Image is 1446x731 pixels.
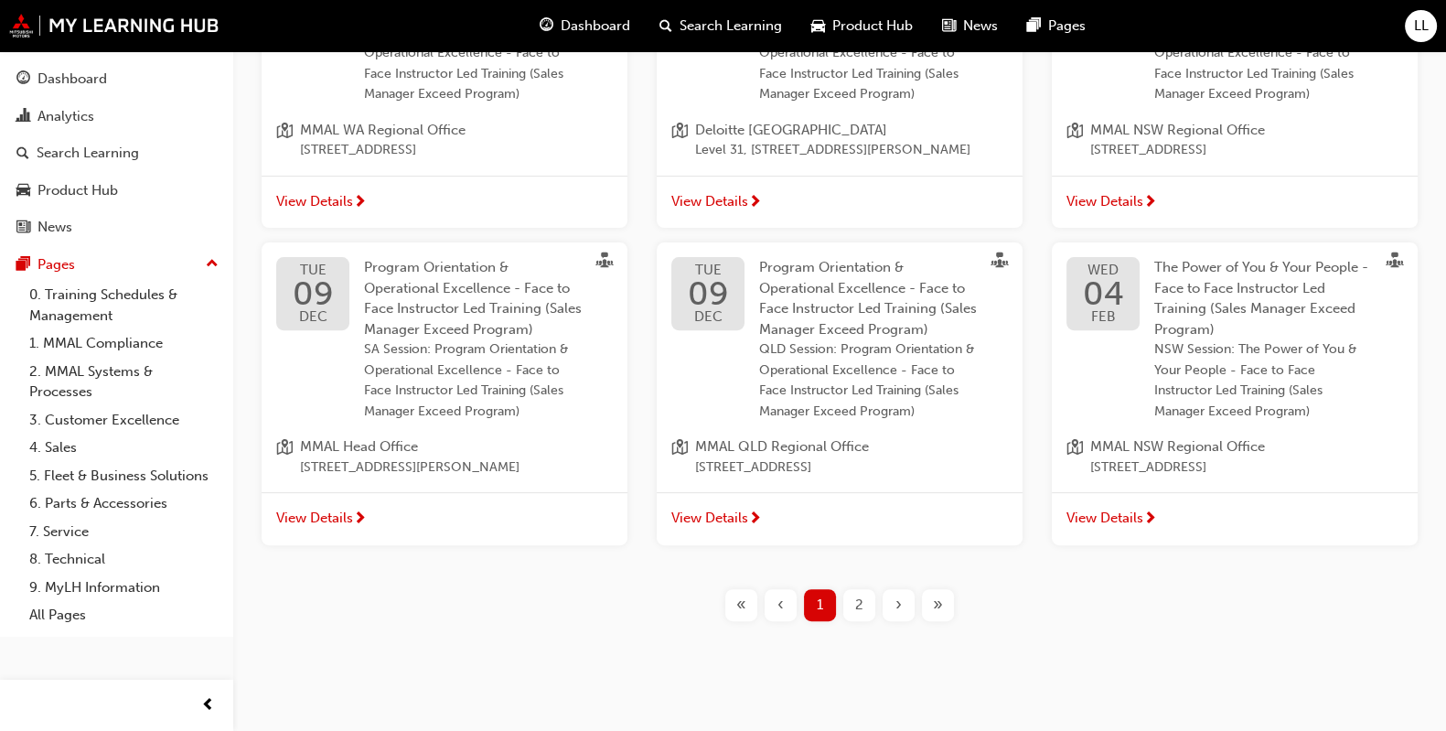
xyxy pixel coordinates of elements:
span: Deloitte [GEOGRAPHIC_DATA] [695,120,970,141]
span: 04 [1083,277,1124,310]
span: Pages [1048,16,1086,37]
span: ‹ [777,595,784,616]
span: pages-icon [16,257,30,274]
span: View Details [671,191,748,212]
a: All Pages [22,601,226,629]
a: pages-iconPages [1012,7,1100,45]
button: WED04FEBThe Power of You & Your People - Face to Face Instructor Led Training (Sales Manager Exce... [1052,242,1418,545]
span: next-icon [748,511,762,528]
span: WED [1083,263,1124,277]
a: Analytics [7,100,226,134]
span: SA Session: Program Orientation & Operational Excellence - Face to Face Instructor Led Training (... [364,339,584,422]
a: View Details [657,176,1023,229]
span: View Details [671,508,748,529]
span: [STREET_ADDRESS] [1090,140,1265,161]
span: Level 31, [STREET_ADDRESS][PERSON_NAME] [695,140,970,161]
span: next-icon [353,511,367,528]
span: View Details [276,508,353,529]
a: 6. Parts & Accessories [22,489,226,518]
span: 09 [293,277,334,310]
span: Program Orientation & Operational Excellence - Face to Face Instructor Led Training (Sales Manage... [759,259,977,338]
button: Last page [918,589,958,621]
a: Product Hub [7,174,226,208]
a: location-iconMMAL QLD Regional Office[STREET_ADDRESS] [671,436,1008,478]
button: LL [1405,10,1437,42]
a: 2. MMAL Systems & Processes [22,358,226,406]
button: TUE09DECProgram Orientation & Operational Excellence - Face to Face Instructor Led Training (Sale... [657,242,1023,545]
span: location-icon [1066,436,1083,478]
span: chart-icon [16,109,30,125]
span: next-icon [748,195,762,211]
span: car-icon [811,15,825,38]
span: [STREET_ADDRESS] [300,140,466,161]
div: Dashboard [37,69,107,90]
span: DEC [688,310,729,324]
span: MMAL QLD Regional Office [695,436,869,457]
a: 8. Technical [22,545,226,574]
a: 0. Training Schedules & Management [22,281,226,329]
a: location-iconDeloitte [GEOGRAPHIC_DATA]Level 31, [STREET_ADDRESS][PERSON_NAME] [671,120,1008,161]
span: LL [1414,16,1429,37]
span: prev-icon [201,694,215,717]
span: MMAL WA Regional Office [300,120,466,141]
span: DEC [293,310,334,324]
div: Pages [37,254,75,275]
a: location-iconMMAL NSW Regional Office[STREET_ADDRESS] [1066,120,1403,161]
span: MMAL NSW Regional Office [1090,436,1265,457]
span: location-icon [276,120,293,161]
span: 09 [688,277,729,310]
button: Page 1 [800,589,840,621]
span: News [963,16,998,37]
a: Dashboard [7,62,226,96]
span: location-icon [671,120,688,161]
button: Pages [7,248,226,282]
button: Previous page [761,589,800,621]
span: TUE [293,263,334,277]
img: mmal [9,14,220,38]
a: Search Learning [7,136,226,170]
span: guage-icon [540,15,553,38]
a: 4. Sales [22,434,226,462]
a: TUE09DECProgram Orientation & Operational Excellence - Face to Face Instructor Led Training (Sale... [276,257,613,422]
a: WED04FEBThe Power of You & Your People - Face to Face Instructor Led Training (Sales Manager Exce... [1066,257,1403,422]
span: MMAL NSW Regional Office [1090,120,1265,141]
span: car-icon [16,183,30,199]
a: location-iconMMAL NSW Regional Office[STREET_ADDRESS] [1066,436,1403,478]
div: Search Learning [37,143,139,164]
a: 1. MMAL Compliance [22,329,226,358]
span: View Details [1066,191,1143,212]
span: View Details [276,191,353,212]
a: location-iconMMAL Head Office[STREET_ADDRESS][PERSON_NAME] [276,436,613,478]
button: Next page [879,589,918,621]
span: next-icon [353,195,367,211]
span: View Details [1066,508,1143,529]
span: Product Hub [832,16,913,37]
span: next-icon [1143,195,1157,211]
button: First page [722,589,761,621]
span: TUE [688,263,729,277]
button: DashboardAnalyticsSearch LearningProduct HubNews [7,59,226,248]
span: [STREET_ADDRESS] [695,457,869,478]
span: FEB [1083,310,1124,324]
div: News [37,217,72,238]
a: View Details [1052,176,1418,229]
span: 1 [817,595,823,616]
a: location-iconMMAL WA Regional Office[STREET_ADDRESS] [276,120,613,161]
a: View Details [262,492,627,545]
a: News [7,210,226,244]
span: 2 [855,595,863,616]
span: next-icon [1143,511,1157,528]
span: location-icon [1066,120,1083,161]
span: › [895,595,902,616]
a: View Details [262,176,627,229]
a: search-iconSearch Learning [645,7,797,45]
span: » [933,595,943,616]
span: location-icon [671,436,688,478]
span: VIC Session: Program Orientation & Operational Excellence - Face to Face Instructor Led Training ... [759,23,979,105]
span: sessionType_FACE_TO_FACE-icon [991,253,1008,273]
a: car-iconProduct Hub [797,7,927,45]
a: View Details [1052,492,1418,545]
span: pages-icon [1027,15,1041,38]
button: TUE09DECProgram Orientation & Operational Excellence - Face to Face Instructor Led Training (Sale... [262,242,627,545]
